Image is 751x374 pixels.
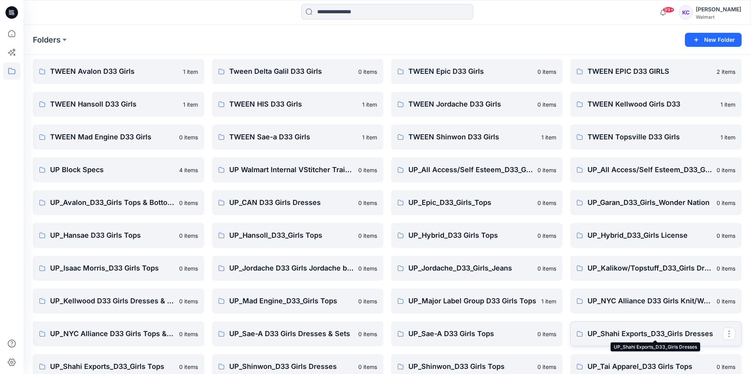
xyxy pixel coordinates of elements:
a: UP_NYC Alliance D33 Girls Tops & Sweaters0 items [33,321,204,346]
p: UP_Kalikow/Topstuff_D33_Girls Dresses [588,263,712,274]
button: New Folder [685,33,742,47]
p: 0 items [358,297,377,305]
p: TWEEN EPIC D33 GIRLS [588,66,712,77]
p: UP_Shinwon_D33 Girls Tops [408,361,533,372]
p: 0 items [537,199,556,207]
a: UP_Mad Engine_D33_Girls Tops0 items [212,289,383,313]
a: TWEEN Avalon D33 Girls1 item [33,59,204,84]
a: TWEEN Hansoll D33 Girls1 item [33,92,204,117]
p: 0 items [358,363,377,371]
a: UP_Epic_D33_Girls_Tops0 items [391,190,562,215]
p: UP_Sae-A D33 Girls Dresses & Sets [229,328,354,339]
a: UP_Kalikow/Topstuff_D33_Girls Dresses0 items [570,256,742,281]
a: UP_Garan_D33_Girls_Wonder Nation0 items [570,190,742,215]
p: UP_All Access/Self Esteem_D33_Girls Tops [588,164,712,175]
a: UP_Isaac Morris_D33 Girls Tops0 items [33,256,204,281]
div: Walmart [696,14,741,20]
a: UP_Major Label Group D33 Girls Tops1 item [391,289,562,313]
p: 1 item [720,133,735,141]
p: 0 items [179,264,198,272]
p: TWEEN Topsville D33 Girls [588,132,716,142]
a: UP Walmart Internal VStitcher Training0 items [212,157,383,182]
p: TWEEN Shinwon D33 Girls [408,132,537,142]
p: UP_Major Label Group D33 Girls Tops [408,296,537,306]
a: UP_All Access/Self Esteem_D33_Girls Tops0 items [570,157,742,182]
p: 0 items [717,232,735,240]
p: 0 items [179,330,198,338]
p: UP_Jordache_D33_Girls_Jeans [408,263,533,274]
a: TWEEN HIS D33 Girls1 item [212,92,383,117]
a: UP_Hybrid_D33_Girls License0 items [570,223,742,248]
p: 1 item [362,133,377,141]
p: 0 items [537,100,556,109]
p: 1 item [183,100,198,109]
p: 0 items [537,166,556,174]
p: TWEEN Jordache D33 Girls [408,99,533,110]
p: 0 items [179,297,198,305]
p: 0 items [179,363,198,371]
div: [PERSON_NAME] [696,5,741,14]
a: UP_Kellwood D33 Girls Dresses & TWEEN0 items [33,289,204,313]
p: Tween Delta Galil D33 Girls [229,66,354,77]
a: TWEEN Sae-a D33 Girls1 item [212,125,383,150]
p: 2 items [717,68,735,76]
p: 1 item [541,297,556,305]
p: 0 items [179,232,198,240]
p: UP_Shahi Exports_D33_Girls Tops [50,361,174,372]
p: UP_CAN D33 Girls Dresses [229,197,354,208]
p: UP_Epic_D33_Girls_Tops [408,197,533,208]
p: TWEEN Sae-a D33 Girls [229,132,358,142]
a: UP_Jordache D33 Girls Jordache brand0 items [212,256,383,281]
p: 0 items [358,68,377,76]
p: 0 items [537,264,556,272]
p: Folders [33,34,61,45]
p: UP_Avalon_D33_Girls Tops & Bottoms [50,197,174,208]
p: UP_Hansoll_D33_Girls Tops [229,230,354,241]
p: 0 items [537,232,556,240]
p: UP_Tai Apparel_D33 Girls Tops [588,361,712,372]
a: TWEEN Epic D33 Girls0 items [391,59,562,84]
p: 0 items [537,68,556,76]
p: 0 items [717,363,735,371]
a: TWEEN Topsville D33 Girls1 item [570,125,742,150]
p: 0 items [537,330,556,338]
p: UP_NYC Alliance D33 Girls Knit/Woven Tops [588,296,712,306]
a: UP_Sae-A D33 Girls Tops0 items [391,321,562,346]
p: 0 items [717,199,735,207]
p: UP_Hybrid_D33_Girls License [588,230,712,241]
p: UP_Jordache D33 Girls Jordache brand [229,263,354,274]
p: UP_Garan_D33_Girls_Wonder Nation [588,197,712,208]
p: UP_All Access/Self Esteem_D33_Girls Dresses [408,164,533,175]
p: 0 items [358,199,377,207]
a: UP_Jordache_D33_Girls_Jeans0 items [391,256,562,281]
p: UP_Hansae D33 Girls Tops [50,230,174,241]
p: 1 item [720,100,735,109]
p: 0 items [358,330,377,338]
p: UP Walmart Internal VStitcher Training [229,164,354,175]
p: UP_Kellwood D33 Girls Dresses & TWEEN [50,296,174,306]
p: TWEEN HIS D33 Girls [229,99,358,110]
a: TWEEN Jordache D33 Girls0 items [391,92,562,117]
a: UP_Hansae D33 Girls Tops0 items [33,223,204,248]
p: 0 items [537,363,556,371]
p: UP_NYC Alliance D33 Girls Tops & Sweaters [50,328,174,339]
p: 0 items [179,133,198,141]
p: 1 item [183,68,198,76]
p: UP_Mad Engine_D33_Girls Tops [229,296,354,306]
a: TWEEN Mad Engine D33 Girls0 items [33,125,204,150]
a: TWEEN Shinwon D33 Girls1 item [391,125,562,150]
p: UP_Shinwon_D33 Girls Dresses [229,361,354,372]
p: 0 items [179,199,198,207]
p: 1 item [362,100,377,109]
p: 4 items [179,166,198,174]
a: UP_Shahi Exports_D33_Girls Dresses [570,321,742,346]
p: TWEEN Epic D33 Girls [408,66,533,77]
p: 0 items [358,232,377,240]
span: 99+ [663,7,674,13]
a: UP_Sae-A D33 Girls Dresses & Sets0 items [212,321,383,346]
p: UP_Hybrid_D33 Girls Tops [408,230,533,241]
p: 0 items [358,166,377,174]
p: 0 items [717,297,735,305]
a: UP_Hybrid_D33 Girls Tops0 items [391,223,562,248]
p: TWEEN Hansoll D33 Girls [50,99,178,110]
